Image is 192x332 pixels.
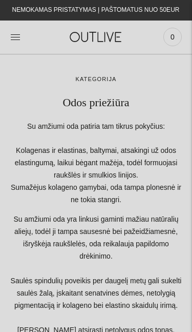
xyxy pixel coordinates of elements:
span: 0 [165,30,180,44]
div: Kategorija [10,74,182,85]
img: OUTLIVE [58,26,135,47]
p: Su amžiumi oda patiria tam tikrus pokyčius: Kolagenas ir elastinas, baltymai, atsakingi už odos e... [10,121,182,207]
h2: Odos priežiūra [10,95,182,110]
div: NEMOKAMAS PRISTATYMAS Į PAŠTOMATUS NUO 50EUR [12,4,180,16]
a: 0 [163,26,182,48]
